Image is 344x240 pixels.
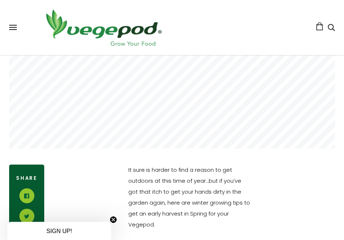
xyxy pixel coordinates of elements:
[128,166,250,228] span: It sure is harder to find a reason to get outdoors at this time of year…but if you’ve got that it...
[328,24,335,32] a: Search
[46,228,72,234] span: SIGN UP!
[16,175,37,182] span: Share
[7,222,111,240] div: SIGN UP!Close teaser
[39,7,167,48] img: Vegepod
[110,216,117,223] button: Close teaser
